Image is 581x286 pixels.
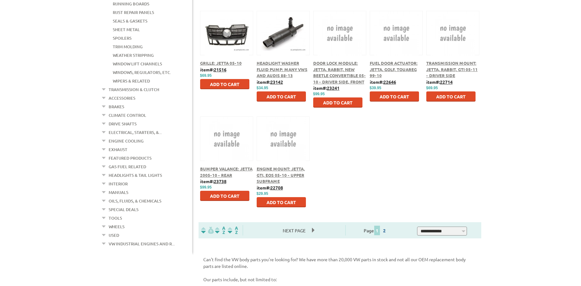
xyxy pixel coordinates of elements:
u: 22708 [270,185,283,190]
a: Wipers & Related [113,77,150,85]
button: Add to Cart [257,197,306,207]
u: 22714 [440,79,453,85]
button: Add to Cart [200,79,249,89]
a: Trim Molding [113,43,143,51]
a: Oils, Fluids, & Chemicals [109,197,161,205]
a: 2 [382,228,387,233]
a: Exhaust [109,145,127,154]
a: Spoilers [113,34,132,42]
a: Transmission & Clutch [109,85,159,94]
button: Add to Cart [426,91,476,102]
a: Tools [109,214,122,222]
a: Bumper Valance: Jetta 2005-10 - Rear [200,166,253,178]
a: Wheels [109,223,125,231]
u: 23142 [270,79,283,85]
button: Add to Cart [200,191,249,201]
a: Interior [109,180,128,188]
span: $29.95 [257,191,268,196]
span: Add to Cart [210,81,240,87]
a: Drive Shafts [109,120,137,128]
a: Window Lift Channels [113,60,162,68]
a: Fuel Door Actuator: Jetta, Golf, Touareg 99-10 [370,60,418,78]
a: Brakes [109,103,124,111]
a: Headlights & Tail Lights [109,171,162,179]
a: Seals & Gaskets [113,17,147,25]
span: Add to Cart [380,94,409,99]
a: Next Page [276,228,312,233]
a: Windows, Regulators, Etc. [113,68,171,76]
b: item#: [370,79,396,85]
a: Weather Stripping [113,51,154,59]
a: Engine Mount: Jetta, GTI, Eos 05-10 - Upper Subframe [257,166,305,184]
img: Sort by Sales Rank [226,227,239,234]
a: Rust Repair Panels [113,8,154,17]
u: 22646 [383,79,396,85]
b: item#: [257,185,283,190]
span: $39.95 [370,86,382,90]
span: $69.95 [426,86,438,90]
u: 23738 [214,178,226,184]
p: Can't find the VW body parts you're looking for? We have more than 20,000 VW parts in stock and n... [203,256,476,269]
span: $34.95 [257,86,268,90]
b: item#: [257,79,283,85]
span: 1 [374,226,380,235]
div: Page [345,225,406,236]
a: VW Industrial Engines and R... [109,240,175,248]
span: Add to Cart [210,193,240,199]
span: Add to Cart [267,199,296,205]
span: Add to Cart [267,94,296,99]
button: Add to Cart [257,91,306,102]
a: Used [109,231,119,239]
u: 21516 [214,67,226,72]
b: item#: [200,67,226,72]
a: Headlight Washer Fluid Pump: Many VWs and Audis 88-13 [257,60,307,78]
a: Transmission Mount: Jetta, Rabbit, GTI 05-11 - Driver Side [426,60,478,78]
u: 23241 [327,85,340,91]
a: Manuals [109,188,128,196]
button: Add to Cart [370,91,419,102]
a: Accessories [109,94,135,102]
span: Next Page [276,226,312,235]
b: item#: [426,79,453,85]
a: Electrical, Starters, &... [109,128,162,136]
img: Sort by Headline [214,227,226,234]
a: Door Lock Module: Jetta, Rabbit, New Beetle Convertible 05-10 - Driver Side, Front [313,60,366,84]
span: $69.95 [200,73,212,78]
span: $99.95 [313,92,325,96]
a: Sheet Metal [113,25,140,34]
a: Gas Fuel Related [109,163,146,171]
b: item#: [200,178,226,184]
a: Climate Control [109,111,146,119]
a: Grille: Jetta 05-10 [200,60,242,66]
a: Special Deals [109,205,138,214]
span: Add to Cart [436,94,466,99]
b: item#: [313,85,340,91]
a: Featured Products [109,154,152,162]
button: Add to Cart [313,97,362,108]
img: filterpricelow.svg [201,227,214,234]
a: Engine Cooling [109,137,144,145]
span: Add to Cart [323,100,353,105]
p: Our parts include, but not limited to: [203,276,476,283]
span: $99.95 [200,185,212,190]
